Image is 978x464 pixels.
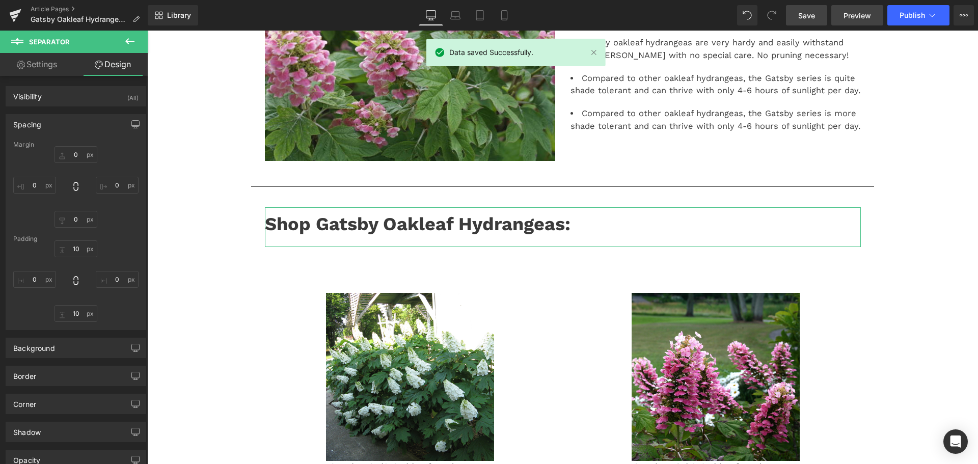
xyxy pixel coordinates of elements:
[29,16,50,24] div: v 4.0.24
[55,146,97,163] input: 0
[13,366,36,380] div: Border
[118,183,423,204] strong: Shop Gatsby Oakleaf Hydrangeas:
[13,422,41,436] div: Shadow
[31,5,148,13] a: Article Pages
[443,5,468,25] a: Laptop
[943,429,968,454] div: Open Intercom Messenger
[492,5,517,25] a: Mobile
[181,431,344,443] a: Gatsby Gal® Oakleaf Hydrangea
[468,5,492,25] a: Tablet
[844,10,871,21] span: Preview
[887,5,949,25] button: Publish
[13,235,139,242] div: Padding
[484,262,653,430] img: Gatsby Pink® Oakleaf Hydrangea
[55,305,97,322] input: 0
[419,5,443,25] a: Desktop
[55,240,97,257] input: 0
[96,177,139,194] input: 0
[13,141,139,148] div: Margin
[96,271,139,288] input: 0
[423,6,714,32] li: Gatsby oakleaf hydrangeas are very hardy and easily withstand harsh [PERSON_NAME] with no special...
[16,16,24,24] img: logo_orange.svg
[101,59,110,67] img: tab_keywords_by_traffic_grey.svg
[485,431,651,443] a: Gatsby Pink® Oakleaf Hydrangea
[13,115,41,129] div: Spacing
[127,87,139,103] div: (All)
[16,26,24,35] img: website_grey.svg
[900,11,925,19] span: Publish
[167,11,191,20] span: Library
[113,60,172,67] div: Keywords by Traffic
[31,15,128,23] span: Gatsby Oakleaf Hydrangea Series Highlight
[55,211,97,228] input: 0
[954,5,974,25] button: More
[76,53,150,76] a: Design
[13,177,56,194] input: 0
[28,59,36,67] img: tab_domain_overview_orange.svg
[423,77,714,102] li: Compared to other oakleaf hydrangeas, the Gatsby series is more shade tolerant and can thrive wit...
[737,5,757,25] button: Undo
[148,5,198,25] a: New Library
[423,42,714,67] li: Compared to other oakleaf hydrangeas, the Gatsby series is quite shade tolerant and can thrive wi...
[798,10,815,21] span: Save
[29,38,70,46] span: Separator
[26,26,112,35] div: Domain: [DOMAIN_NAME]
[449,47,533,58] span: Data saved Successfully.
[13,271,56,288] input: 0
[13,87,42,101] div: Visibility
[13,394,36,408] div: Corner
[179,262,347,430] img: Gatsby Gal® Oakleaf Hydrangea
[13,338,55,352] div: Background
[762,5,782,25] button: Redo
[39,60,91,67] div: Domain Overview
[831,5,883,25] a: Preview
